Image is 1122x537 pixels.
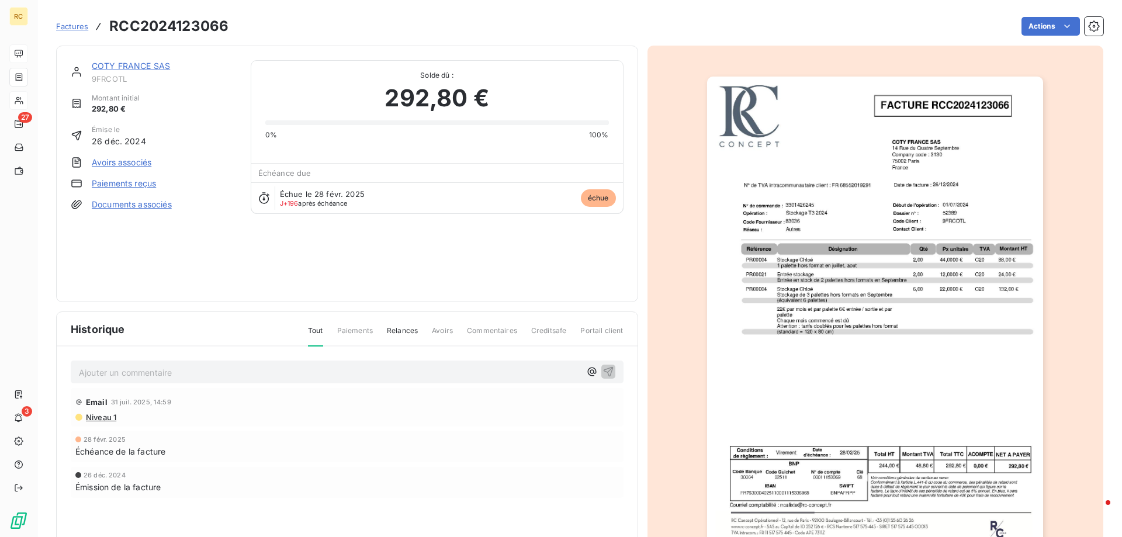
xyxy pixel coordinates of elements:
[109,16,228,37] h3: RCC2024123066
[387,325,418,345] span: Relances
[92,157,151,168] a: Avoirs associés
[92,135,146,147] span: 26 déc. 2024
[84,436,126,443] span: 28 févr. 2025
[258,168,311,178] span: Échéance due
[56,22,88,31] span: Factures
[92,61,170,71] a: COTY FRANCE SAS
[531,325,567,345] span: Creditsafe
[432,325,453,345] span: Avoirs
[56,20,88,32] a: Factures
[1021,17,1080,36] button: Actions
[22,406,32,417] span: 3
[71,321,125,337] span: Historique
[308,325,323,347] span: Tout
[111,399,171,406] span: 31 juil. 2025, 14:59
[280,189,365,199] span: Échue le 28 févr. 2025
[92,178,156,189] a: Paiements reçus
[92,103,140,115] span: 292,80 €
[280,199,299,207] span: J+196
[580,325,623,345] span: Portail client
[92,199,172,210] a: Documents associés
[18,112,32,123] span: 27
[75,481,161,493] span: Émission de la facture
[581,189,616,207] span: échue
[280,200,348,207] span: après échéance
[265,130,277,140] span: 0%
[92,74,237,84] span: 9FRCOTL
[92,124,146,135] span: Émise le
[9,7,28,26] div: RC
[467,325,517,345] span: Commentaires
[92,93,140,103] span: Montant initial
[265,70,609,81] span: Solde dû :
[385,81,489,116] span: 292,80 €
[9,511,28,530] img: Logo LeanPay
[589,130,609,140] span: 100%
[337,325,373,345] span: Paiements
[1082,497,1110,525] iframe: Intercom live chat
[75,445,165,458] span: Échéance de la facture
[85,413,116,422] span: Niveau 1
[86,397,108,407] span: Email
[84,472,126,479] span: 26 déc. 2024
